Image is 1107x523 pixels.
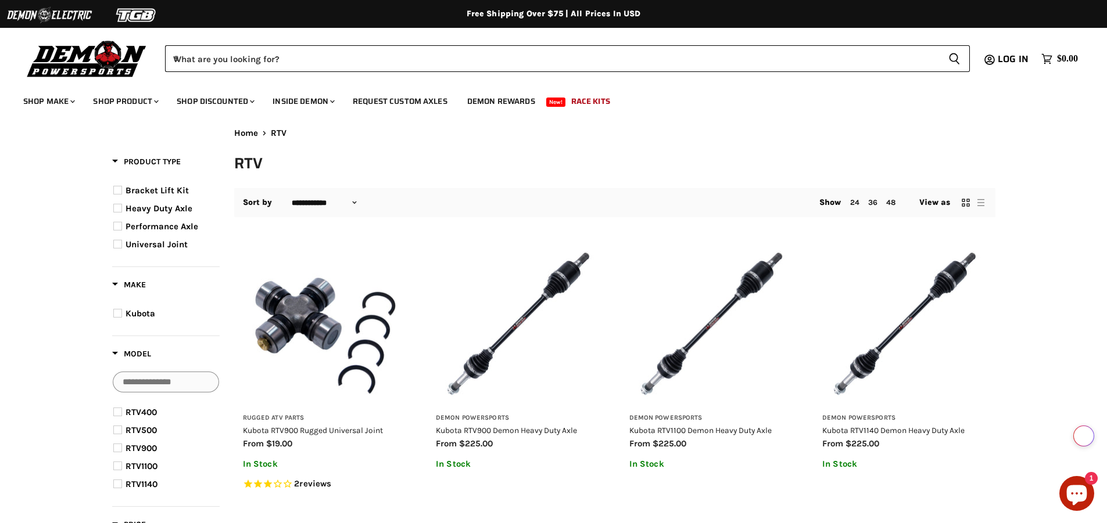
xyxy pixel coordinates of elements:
a: Demon Rewards [458,89,544,113]
button: Filter by Make [112,279,146,294]
button: Filter by Product Type [112,156,181,171]
label: Sort by [243,198,273,207]
input: When autocomplete results are available use up and down arrows to review and enter to select [165,45,939,72]
span: reviews [299,478,331,489]
p: In Stock [822,459,987,469]
span: from [436,438,457,449]
a: 36 [868,198,877,207]
span: from [629,438,650,449]
p: In Stock [436,459,600,469]
h3: Demon Powersports [629,414,794,423]
a: Log in [993,54,1036,64]
span: $19.00 [266,438,292,449]
h3: Demon Powersports [822,414,987,423]
span: View as [919,198,951,207]
span: from [243,438,264,449]
a: Home [234,128,259,138]
inbox-online-store-chat: Shopify online store chat [1056,476,1098,514]
span: from [822,438,843,449]
nav: Breadcrumbs [234,128,995,138]
span: $225.00 [653,438,686,449]
button: Filter by Model [112,348,151,363]
span: Make [112,280,146,290]
h3: Demon Powersports [436,414,600,423]
button: Search [939,45,970,72]
span: Kubota [126,308,155,319]
span: RTV500 [126,425,157,435]
h1: RTV [234,154,995,173]
p: In Stock [629,459,794,469]
a: Shop Make [15,89,82,113]
a: Inside Demon [264,89,342,113]
span: Bracket Lift Kit [126,185,189,196]
span: Heavy Duty Axle [126,203,192,214]
a: Kubota RTV900 Demon Heavy Duty Axle [436,425,577,435]
img: Demon Electric Logo 2 [6,4,93,26]
span: RTV1100 [126,461,157,471]
a: Kubota RTV1140 Demon Heavy Duty Axle [822,425,965,435]
span: Show [819,197,841,207]
form: Product [165,45,970,72]
h3: Rugged ATV Parts [243,414,407,423]
span: Model [112,349,151,359]
p: In Stock [243,459,407,469]
div: Free Shipping Over $75 | All Prices In USD [89,9,1019,19]
span: Product Type [112,157,181,167]
img: TGB Logo 2 [93,4,180,26]
a: Request Custom Axles [344,89,456,113]
a: $0.00 [1036,51,1084,67]
input: Search Options [113,371,219,392]
span: $225.00 [459,438,493,449]
img: Kubota RTV1140 Demon Heavy Duty Axle [822,241,987,406]
img: Kubota RTV900 Demon Heavy Duty Axle [436,241,600,406]
nav: Collection utilities [234,188,995,217]
span: Performance Axle [126,221,198,232]
span: RTV400 [126,407,157,417]
a: 24 [850,198,859,207]
a: Race Kits [563,89,619,113]
span: RTV1140 [126,479,157,489]
a: Kubota RTV900 Rugged Universal Joint [243,425,383,435]
span: Rated 3.0 out of 5 stars 2 reviews [243,478,407,490]
a: Kubota RTV1100 Demon Heavy Duty Axle [629,425,772,435]
a: 48 [886,198,895,207]
span: RTV900 [126,443,157,453]
span: New! [546,98,566,107]
span: Universal Joint [126,239,188,250]
span: Log in [998,52,1029,66]
span: 2 reviews [294,478,331,489]
a: Shop Discounted [168,89,261,113]
ul: Main menu [15,85,1075,113]
button: list view [975,197,987,208]
span: $225.00 [846,438,879,449]
span: RTV [271,128,286,138]
span: $0.00 [1057,53,1078,64]
a: Shop Product [84,89,166,113]
img: Demon Powersports [23,38,151,79]
img: Kubota RTV1100 Demon Heavy Duty Axle [629,241,794,406]
button: grid view [960,197,972,208]
img: Kubota RTV900 Rugged Universal Joint [243,241,407,406]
